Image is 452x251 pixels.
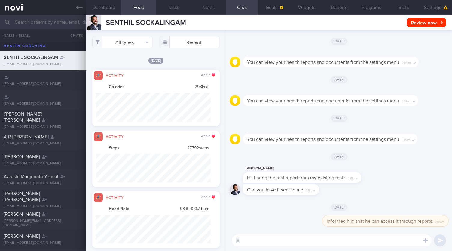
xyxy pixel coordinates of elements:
[331,38,348,45] span: [DATE]
[4,62,83,67] div: [EMAIL_ADDRESS][DOMAIN_NAME]
[148,58,163,64] span: [DATE]
[4,191,40,202] span: [PERSON_NAME] [PERSON_NAME]
[247,187,303,192] span: Can you have it sent to me
[180,206,209,212] span: 98.8 - 120.7 bpm
[62,29,86,42] button: Chats
[4,234,40,239] span: [PERSON_NAME]
[4,112,42,122] span: ([PERSON_NAME]) [PERSON_NAME]
[4,181,83,186] div: [EMAIL_ADDRESS][DOMAIN_NAME]
[331,204,348,211] span: [DATE]
[331,153,348,160] span: [DATE]
[435,218,444,224] span: 9:04am
[187,146,209,151] span: 27,792 steps
[331,76,348,83] span: [DATE]
[402,59,411,65] span: 9:05am
[4,219,83,228] div: [PERSON_NAME][EMAIL_ADDRESS][DOMAIN_NAME]
[4,135,49,139] span: A R [PERSON_NAME]
[306,187,315,193] span: 6:18pm
[247,60,399,65] span: You can view your health reports and documents from the settings menu
[106,19,186,26] span: SENTHIL SOCKALINGAM
[4,212,40,217] span: [PERSON_NAME]
[247,137,399,142] span: You can view your health reports and documents from the settings menu
[201,134,215,139] div: Apple
[327,219,432,224] span: informed him that he can access it through reports
[109,146,119,151] strong: Steps
[4,82,83,86] div: [EMAIL_ADDRESS][DOMAIN_NAME]
[92,36,152,48] button: All types
[348,175,357,181] span: 6:18pm
[4,154,40,159] span: [PERSON_NAME]
[109,206,129,212] strong: Heart Rate
[103,134,127,139] div: Activity
[4,161,83,166] div: [EMAIL_ADDRESS][DOMAIN_NAME]
[201,73,215,78] div: Apple
[407,18,446,27] button: Review now
[402,98,411,104] span: 8:24am
[103,194,127,200] div: Activity
[4,102,83,106] div: [EMAIL_ADDRESS][DOMAIN_NAME]
[331,115,348,122] span: [DATE]
[4,125,83,129] div: [EMAIL_ADDRESS][DOMAIN_NAME]
[4,55,58,60] span: SENTHIL SOCKALINGAM
[402,136,410,142] span: 11:14am
[4,204,83,209] div: [EMAIL_ADDRESS][DOMAIN_NAME]
[103,73,127,78] div: Activity
[4,174,58,179] span: Aarushi Manjunath Yermal
[195,85,209,90] span: 298 kcal
[109,85,124,90] strong: Calories
[4,241,83,245] div: [EMAIL_ADDRESS][DOMAIN_NAME]
[247,98,399,103] span: You can view your health reports and documents from the settings menu
[243,165,379,172] div: [PERSON_NAME]
[201,195,215,200] div: Apple
[4,141,83,146] div: [EMAIL_ADDRESS][DOMAIN_NAME]
[247,175,345,180] span: Hi, I need the test report from my existing tests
